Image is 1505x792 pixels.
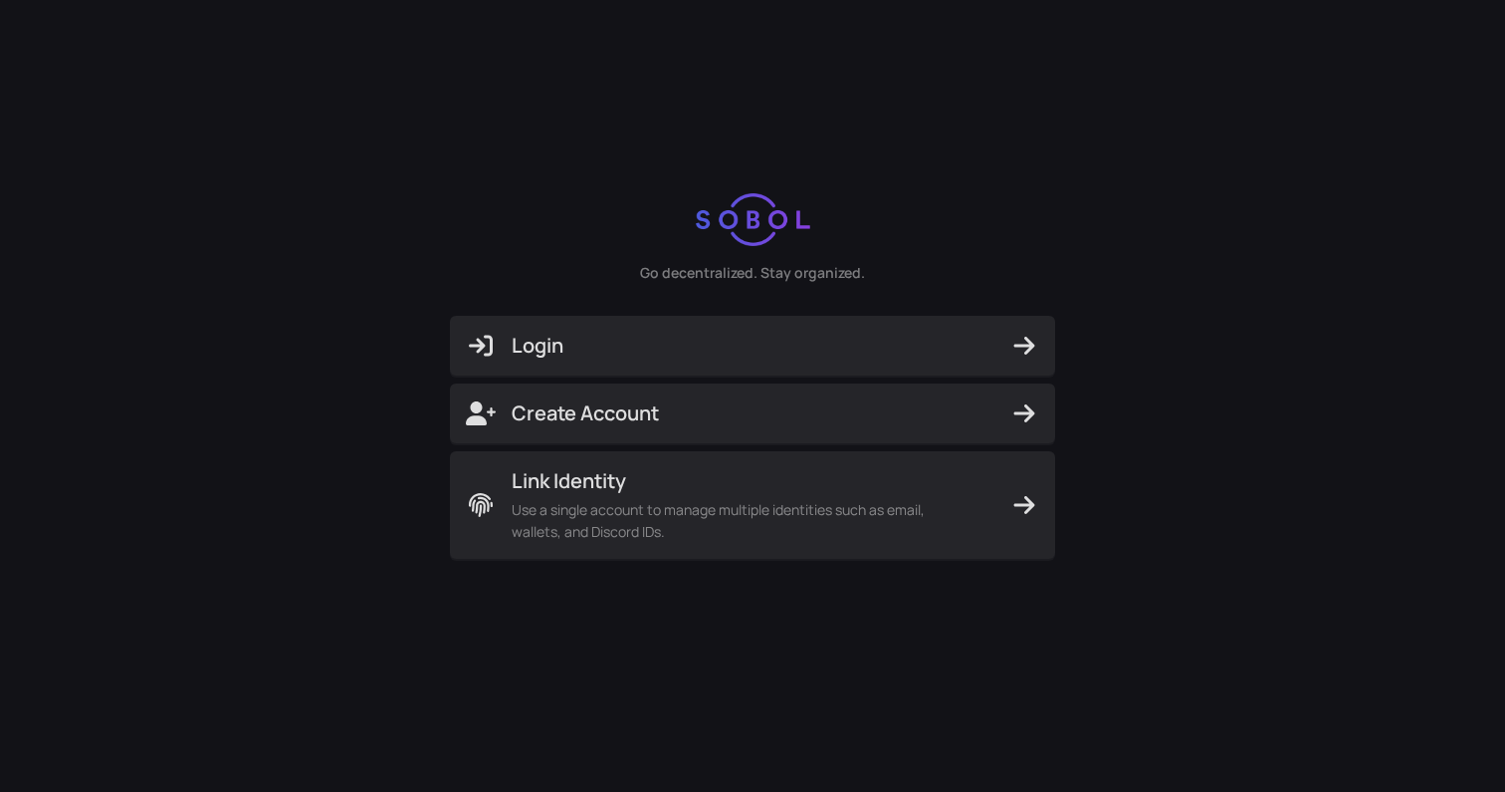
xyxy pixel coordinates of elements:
[466,332,1039,360] span: Login
[450,384,1055,443] button: Create Account
[450,316,1055,376] button: Login
[696,193,810,247] img: logo
[640,262,865,284] div: Go decentralized. Stay organized.
[512,499,969,543] span: Use a single account to manage multiple identities such as email, wallets, and Discord IDs.
[512,467,969,495] span: Link Identity
[466,399,1039,427] span: Create Account
[450,451,1055,559] button: Link IdentityUse a single account to manage multiple identities such as email, wallets, and Disco...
